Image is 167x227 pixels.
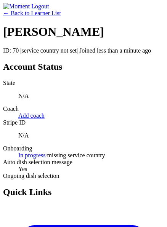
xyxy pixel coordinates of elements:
[3,80,164,86] dt: State
[3,119,164,126] dt: Stripe ID
[18,112,45,119] a: Add coach
[18,166,27,172] span: Yes
[47,152,105,158] span: missing service country
[31,3,49,10] a: Logout
[3,159,164,166] dt: Auto dish selection message
[18,93,164,99] p: N/A
[3,10,61,16] a: ← Back to Learner List
[3,145,164,152] dt: Onboarding
[3,106,164,112] dt: Coach
[3,173,164,179] dt: Ongoing dish selection
[3,187,164,197] h2: Quick Links
[46,152,47,158] span: ·
[22,47,77,54] span: service country not set
[3,25,164,39] h1: [PERSON_NAME]
[3,3,30,10] img: Moment
[18,152,46,158] a: In progress
[3,47,164,54] p: ID: 70 | | Joined less than a minute ago
[3,62,164,72] h2: Account Status
[18,132,164,139] p: N/A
